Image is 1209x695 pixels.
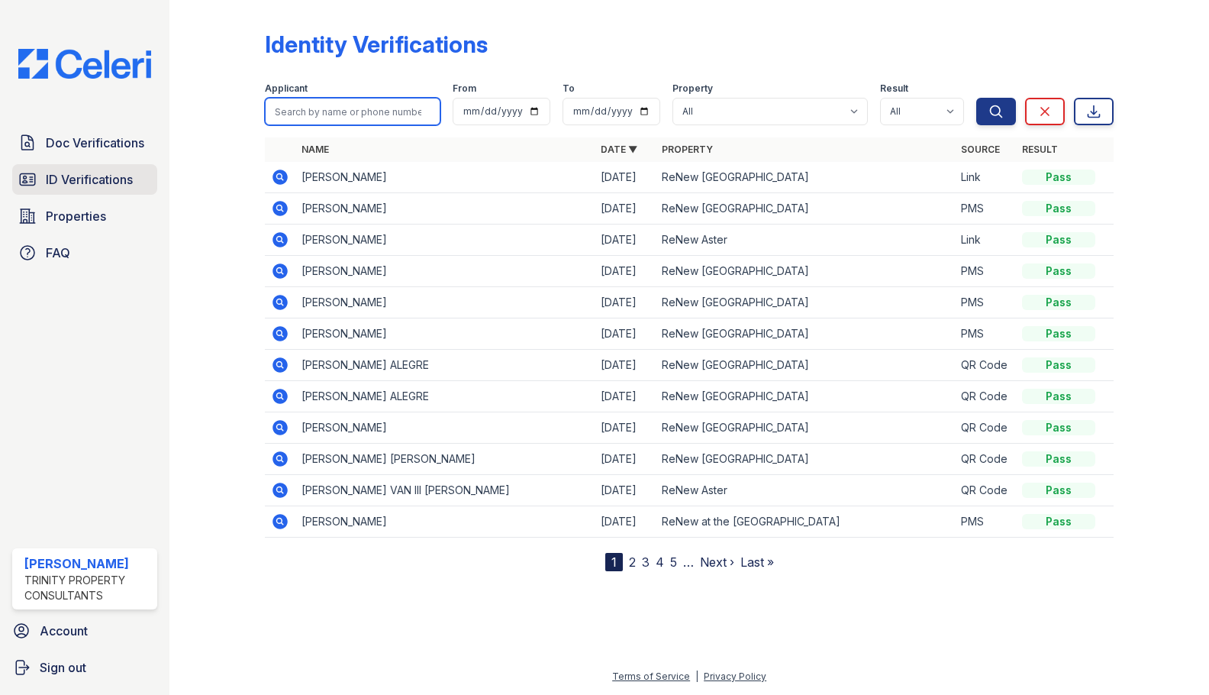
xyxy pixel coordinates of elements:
div: | [695,671,698,682]
span: Properties [46,207,106,225]
a: FAQ [12,238,157,268]
span: … [683,553,694,571]
label: Property [672,82,713,95]
td: [DATE] [595,318,656,350]
td: ReNew [GEOGRAPHIC_DATA] [656,162,955,193]
span: Doc Verifications [46,134,144,152]
label: To [563,82,575,95]
div: [PERSON_NAME] [24,554,151,573]
label: Result [880,82,908,95]
td: ReNew [GEOGRAPHIC_DATA] [656,444,955,475]
td: ReNew at the [GEOGRAPHIC_DATA] [656,506,955,538]
td: [PERSON_NAME] [295,412,595,444]
td: QR Code [955,444,1016,475]
td: PMS [955,287,1016,318]
div: Pass [1022,514,1095,529]
a: Property [662,144,713,155]
span: ID Verifications [46,170,133,189]
td: QR Code [955,381,1016,412]
div: Pass [1022,420,1095,435]
label: Applicant [265,82,308,95]
td: QR Code [955,475,1016,506]
a: Doc Verifications [12,128,157,158]
a: 4 [656,554,664,570]
td: ReNew [GEOGRAPHIC_DATA] [656,412,955,444]
div: Pass [1022,483,1095,498]
span: Sign out [40,658,86,677]
td: [DATE] [595,162,656,193]
a: Account [6,616,163,646]
td: ReNew Aster [656,475,955,506]
td: [PERSON_NAME] ALEGRE [295,350,595,381]
img: CE_Logo_Blue-a8612792a0a2168367f1c8372b55b34899dd931a85d93a1a3d3e32e68fde9ad4.png [6,49,163,79]
td: [PERSON_NAME] [295,506,595,538]
td: ReNew [GEOGRAPHIC_DATA] [656,256,955,287]
div: Trinity Property Consultants [24,573,151,603]
a: Name [301,144,329,155]
input: Search by name or phone number [265,98,440,125]
td: [DATE] [595,475,656,506]
td: [DATE] [595,225,656,256]
a: 5 [670,554,677,570]
a: 2 [629,554,636,570]
td: [PERSON_NAME] VAN III [PERSON_NAME] [295,475,595,506]
a: ID Verifications [12,164,157,195]
a: Privacy Policy [704,671,766,682]
label: From [453,82,476,95]
td: PMS [955,506,1016,538]
div: Pass [1022,326,1095,341]
a: 3 [642,554,650,570]
a: Properties [12,201,157,231]
td: Link [955,225,1016,256]
td: [PERSON_NAME] [295,162,595,193]
div: Pass [1022,170,1095,185]
td: [DATE] [595,506,656,538]
td: [PERSON_NAME] [295,225,595,256]
a: Last » [740,554,774,570]
td: [PERSON_NAME] [295,318,595,350]
td: ReNew [GEOGRAPHIC_DATA] [656,350,955,381]
a: Next › [700,554,734,570]
td: [DATE] [595,350,656,381]
span: FAQ [46,244,70,262]
td: ReNew Aster [656,225,955,256]
td: ReNew [GEOGRAPHIC_DATA] [656,193,955,225]
td: [PERSON_NAME] ALEGRE [295,381,595,412]
a: Source [961,144,1000,155]
a: Sign out [6,652,163,683]
td: PMS [955,193,1016,225]
div: Pass [1022,295,1095,310]
td: QR Code [955,350,1016,381]
div: Pass [1022,389,1095,404]
td: [PERSON_NAME] [PERSON_NAME] [295,444,595,475]
td: ReNew [GEOGRAPHIC_DATA] [656,318,955,350]
div: Identity Verifications [265,31,488,58]
div: Pass [1022,451,1095,467]
td: Link [955,162,1016,193]
td: [PERSON_NAME] [295,193,595,225]
td: [DATE] [595,193,656,225]
div: Pass [1022,232,1095,247]
td: QR Code [955,412,1016,444]
td: [PERSON_NAME] [295,287,595,318]
td: PMS [955,256,1016,287]
div: Pass [1022,357,1095,373]
td: [DATE] [595,256,656,287]
div: Pass [1022,263,1095,279]
td: ReNew [GEOGRAPHIC_DATA] [656,287,955,318]
td: ReNew [GEOGRAPHIC_DATA] [656,381,955,412]
div: 1 [605,553,623,571]
td: [DATE] [595,381,656,412]
div: Pass [1022,201,1095,216]
span: Account [40,622,88,640]
td: PMS [955,318,1016,350]
td: [DATE] [595,412,656,444]
td: [DATE] [595,287,656,318]
a: Result [1022,144,1058,155]
td: [DATE] [595,444,656,475]
a: Terms of Service [612,671,690,682]
td: [PERSON_NAME] [295,256,595,287]
a: Date ▼ [601,144,637,155]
